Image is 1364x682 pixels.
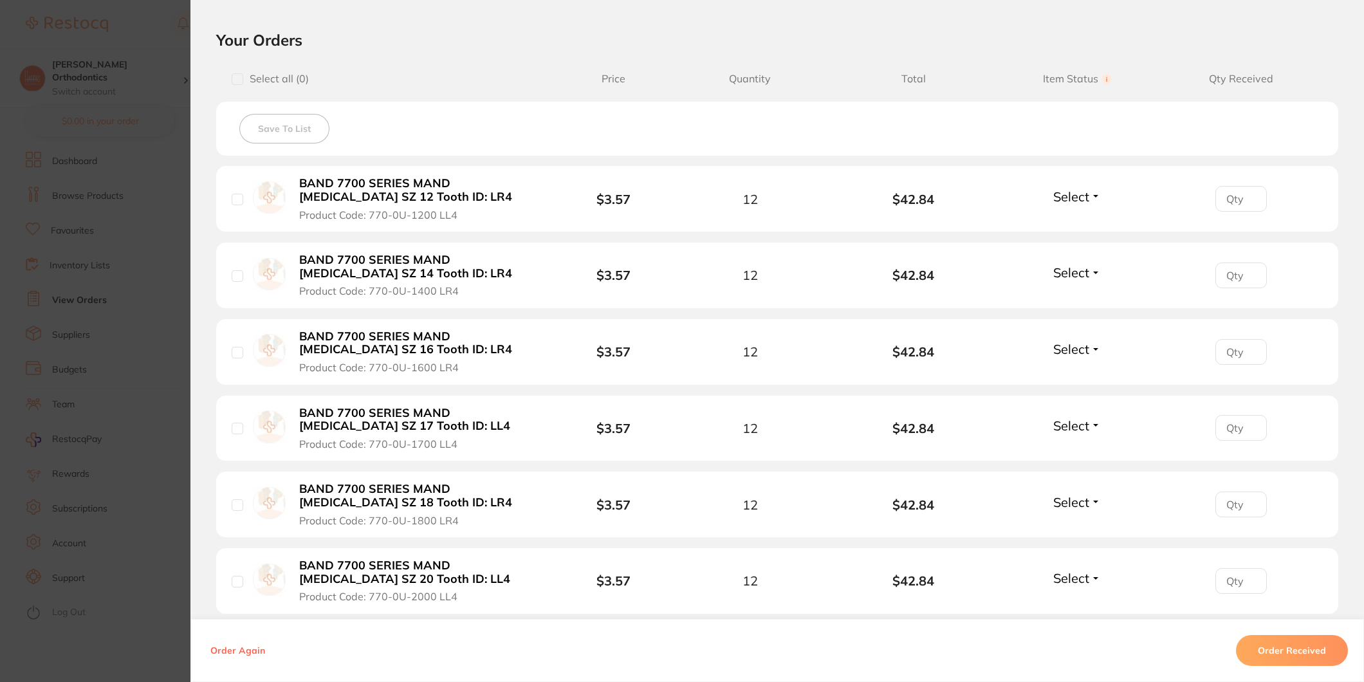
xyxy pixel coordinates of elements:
b: $42.84 [832,268,995,282]
button: BAND 7700 SERIES MAND [MEDICAL_DATA] SZ 12 Tooth ID: LR4 Product Code: 770-0U-1200 LL4 [295,176,540,221]
input: Qty [1215,263,1267,288]
img: BAND 7700 SERIES MAND BICUSPID SZ 16 Tooth ID: LR4 [253,334,286,367]
h2: Your Orders [216,30,1338,50]
span: Select [1053,570,1089,586]
span: Total [832,73,995,85]
b: $42.84 [832,497,995,512]
span: Product Code: 770-0U-1700 LL4 [299,438,457,450]
b: BAND 7700 SERIES MAND [MEDICAL_DATA] SZ 18 Tooth ID: LR4 [299,483,536,509]
button: Select [1049,189,1105,205]
button: Order Received [1236,635,1348,666]
span: Select [1053,264,1089,281]
button: BAND 7700 SERIES MAND [MEDICAL_DATA] SZ 16 Tooth ID: LR4 Product Code: 770-0U-1600 LR4 [295,329,540,374]
button: BAND 7700 SERIES MAND [MEDICAL_DATA] SZ 17 Tooth ID: LL4 Product Code: 770-0U-1700 LL4 [295,406,540,451]
button: Select [1049,494,1105,510]
button: Select [1049,418,1105,434]
img: BAND 7700 SERIES MAND BICUSPID SZ 12 Tooth ID: LR4 [253,181,286,214]
b: $3.57 [596,344,631,360]
span: 12 [742,192,758,207]
span: Item Status [995,73,1159,85]
button: BAND 7700 SERIES MAND [MEDICAL_DATA] SZ 14 Tooth ID: LR4 Product Code: 770-0U-1400 LR4 [295,253,540,298]
span: Select [1053,189,1089,205]
b: BAND 7700 SERIES MAND [MEDICAL_DATA] SZ 20 Tooth ID: LL4 [299,559,536,585]
button: Order Again [207,645,269,656]
button: Select [1049,264,1105,281]
span: Product Code: 770-0U-2000 LL4 [299,591,457,602]
b: BAND 7700 SERIES MAND [MEDICAL_DATA] SZ 14 Tooth ID: LR4 [299,253,536,280]
b: BAND 7700 SERIES MAND [MEDICAL_DATA] SZ 17 Tooth ID: LL4 [299,407,536,433]
span: Quantity [668,73,831,85]
span: Price [559,73,668,85]
input: Qty [1215,186,1267,212]
span: 12 [742,344,758,359]
b: $42.84 [832,573,995,588]
img: BAND 7700 SERIES MAND BICUSPID SZ 18 Tooth ID: LR4 [253,487,286,520]
button: BAND 7700 SERIES MAND [MEDICAL_DATA] SZ 20 Tooth ID: LL4 Product Code: 770-0U-2000 LL4 [295,558,540,604]
span: 12 [742,497,758,512]
b: BAND 7700 SERIES MAND [MEDICAL_DATA] SZ 12 Tooth ID: LR4 [299,177,536,203]
button: Select [1049,570,1105,586]
span: Select [1053,341,1089,357]
b: $42.84 [832,421,995,436]
span: Product Code: 770-0U-1800 LR4 [299,515,459,526]
img: BAND 7700 SERIES MAND BICUSPID SZ 14 Tooth ID: LR4 [253,258,286,291]
span: 12 [742,421,758,436]
button: Save To List [239,114,329,143]
span: Product Code: 770-0U-1600 LR4 [299,362,459,373]
input: Qty [1215,415,1267,441]
input: Qty [1215,492,1267,517]
span: Product Code: 770-0U-1400 LR4 [299,285,459,297]
b: $42.84 [832,192,995,207]
span: Qty Received [1159,73,1323,85]
input: Qty [1215,568,1267,594]
span: Select all ( 0 ) [243,73,309,85]
span: Select [1053,494,1089,510]
button: Select [1049,341,1105,357]
b: $3.57 [596,267,631,283]
span: 12 [742,573,758,588]
b: $3.57 [596,573,631,589]
img: BAND 7700 SERIES MAND BICUSPID SZ 20 Tooth ID: LL4 [253,564,286,596]
button: BAND 7700 SERIES MAND [MEDICAL_DATA] SZ 18 Tooth ID: LR4 Product Code: 770-0U-1800 LR4 [295,482,540,527]
b: $3.57 [596,420,631,436]
span: Product Code: 770-0U-1200 LL4 [299,209,457,221]
span: Select [1053,418,1089,434]
b: $42.84 [832,344,995,359]
b: $3.57 [596,191,631,207]
img: BAND 7700 SERIES MAND BICUSPID SZ 17 Tooth ID: LL4 [253,410,286,443]
b: $3.57 [596,497,631,513]
span: 12 [742,268,758,282]
input: Qty [1215,339,1267,365]
b: BAND 7700 SERIES MAND [MEDICAL_DATA] SZ 16 Tooth ID: LR4 [299,330,536,356]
